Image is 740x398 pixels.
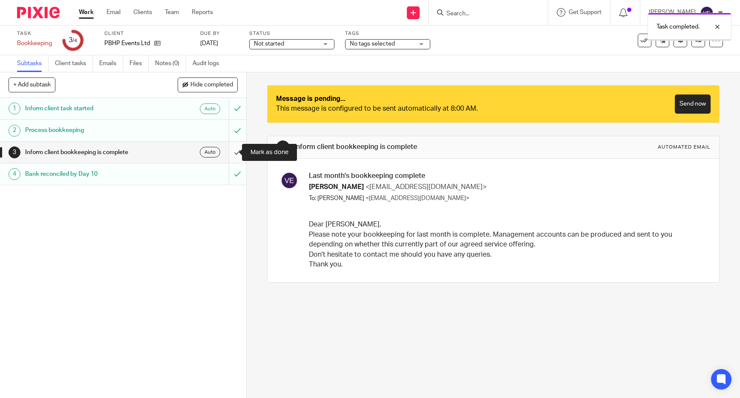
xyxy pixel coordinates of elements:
img: Pixie [17,7,60,18]
label: Tags [345,30,430,37]
span: No tags selected [350,41,395,47]
p: Don't hesitate to contact me should you have any queries. [309,250,704,260]
p: Please note your bookkeeping for last month is complete. Management accounts can be produced and ... [309,230,704,250]
button: Hide completed [178,77,238,92]
div: 3 [69,35,77,45]
div: 1 [9,103,20,115]
span: <[EMAIL_ADDRESS][DOMAIN_NAME]> [366,183,487,190]
img: svg%3E [280,172,298,189]
span: Hide completed [190,82,233,89]
div: 3 [9,146,20,158]
a: Notes (0) [155,55,186,72]
span: [DATE] [200,40,218,46]
h1: Inform client bookkeeping is complete [25,146,155,159]
div: This message is configured to be sent automatically at 8:00 AM. [276,104,493,114]
small: /4 [72,38,77,43]
a: Audit logs [193,55,225,72]
p: PBHP Events Ltd [104,39,150,48]
h1: Process bookkeeping [25,124,155,137]
a: Send now [675,94,711,114]
a: Client tasks [55,55,93,72]
div: 4 [9,168,20,180]
label: Task [17,30,52,37]
div: Auto [200,147,220,157]
strong: Message is pending... [276,95,346,102]
div: 3 [276,140,290,154]
p: Task completed. [656,23,700,31]
p: Dear [PERSON_NAME], [309,220,704,229]
div: Auto [200,103,220,114]
span: To: [PERSON_NAME] [309,195,364,201]
a: Files [130,55,149,72]
h1: Inform client task started [25,102,155,115]
a: Subtasks [17,55,49,72]
span: <[EMAIL_ADDRESS][DOMAIN_NAME]> [366,195,469,201]
a: Work [79,8,94,17]
img: svg%3E [700,6,714,20]
h1: Bank reconciled by Day 10 [25,168,155,180]
label: Status [249,30,334,37]
div: 2 [9,125,20,137]
div: Bookkeeping [17,39,52,48]
div: Automated email [658,144,711,151]
h1: Inform client bookkeeping is complete [294,143,512,152]
p: Thank you. [309,260,704,269]
a: Emails [99,55,123,72]
label: Client [104,30,190,37]
a: Reports [192,8,213,17]
span: [PERSON_NAME] [309,183,364,190]
span: Not started [254,41,284,47]
h3: Last month's bookkeeping complete [309,172,704,180]
button: + Add subtask [9,77,55,92]
label: Due by [200,30,239,37]
a: Team [165,8,179,17]
a: Clients [133,8,152,17]
a: Email [107,8,121,17]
